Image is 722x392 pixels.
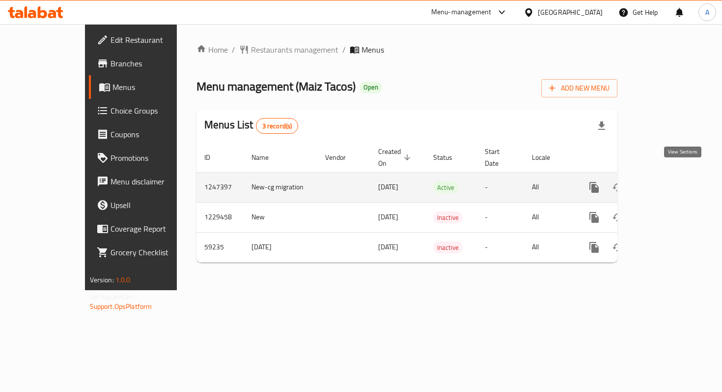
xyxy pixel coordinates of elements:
a: Coupons [89,122,205,146]
span: Locale [532,151,563,163]
span: Grocery Checklist [111,246,197,258]
span: Vendor [325,151,359,163]
td: New-cg migration [244,172,317,202]
button: more [583,176,606,199]
li: / [232,44,235,56]
span: Promotions [111,152,197,164]
a: Branches [89,52,205,75]
div: [GEOGRAPHIC_DATA] [538,7,603,18]
th: Actions [575,143,685,173]
td: [DATE] [244,232,317,262]
button: Change Status [606,176,630,199]
button: Change Status [606,206,630,229]
span: Edit Restaurant [111,34,197,46]
span: Name [251,151,281,163]
a: Home [196,44,228,56]
a: Edit Restaurant [89,28,205,52]
td: - [477,232,524,262]
td: All [524,232,575,262]
span: Coupons [111,128,197,140]
table: enhanced table [196,143,685,263]
div: Inactive [433,211,463,223]
span: Menus [112,81,197,93]
td: 1229458 [196,202,244,232]
a: Promotions [89,146,205,170]
span: Get support on: [90,290,135,303]
div: Total records count [256,118,299,134]
span: Menu management ( Maiz Tacos ) [196,75,356,97]
td: New [244,202,317,232]
div: Open [360,82,382,93]
span: A [705,7,709,18]
a: Choice Groups [89,99,205,122]
span: Coverage Report [111,223,197,235]
span: Menus [361,44,384,56]
li: / [342,44,346,56]
button: more [583,236,606,259]
span: Start Date [485,146,512,169]
button: Add New Menu [541,79,617,97]
span: Menu disclaimer [111,176,197,187]
div: Inactive [433,241,463,253]
span: Inactive [433,212,463,223]
div: Menu-management [431,6,492,18]
a: Menus [89,75,205,99]
span: Created On [378,146,414,169]
a: Restaurants management [239,44,338,56]
td: - [477,202,524,232]
td: All [524,172,575,202]
span: Inactive [433,242,463,253]
h2: Menus List [204,118,298,134]
span: Choice Groups [111,105,197,117]
button: Change Status [606,236,630,259]
span: 1.0.0 [115,273,131,286]
span: Active [433,182,458,193]
span: [DATE] [378,241,398,253]
span: Version: [90,273,114,286]
button: more [583,206,606,229]
span: Open [360,83,382,91]
span: Upsell [111,199,197,211]
td: 1247397 [196,172,244,202]
span: Add New Menu [549,82,610,94]
span: Restaurants management [251,44,338,56]
span: Status [433,151,465,163]
span: [DATE] [378,211,398,223]
span: [DATE] [378,181,398,193]
td: 59235 [196,232,244,262]
nav: breadcrumb [196,44,617,56]
a: Upsell [89,193,205,217]
a: Support.OpsPlatform [90,300,152,313]
td: All [524,202,575,232]
a: Grocery Checklist [89,241,205,264]
span: 3 record(s) [256,121,298,131]
span: Branches [111,58,197,69]
span: ID [204,151,223,163]
td: - [477,172,524,202]
a: Menu disclaimer [89,170,205,193]
a: Coverage Report [89,217,205,241]
div: Export file [590,114,613,138]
